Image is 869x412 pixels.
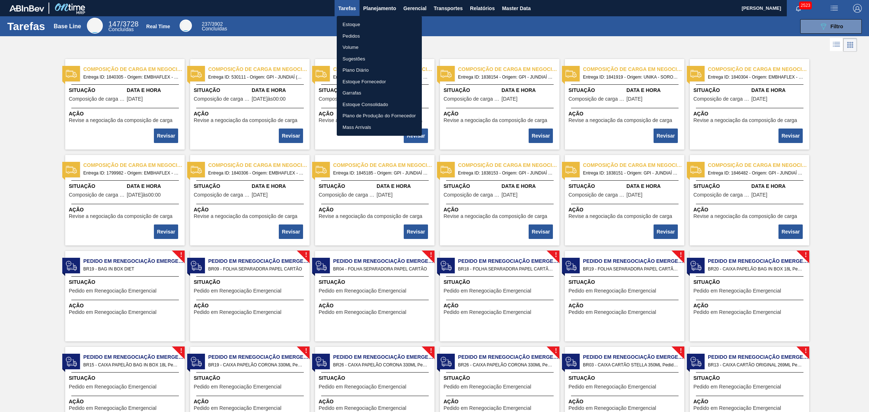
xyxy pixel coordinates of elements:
[337,99,422,110] a: Estoque Consolidado
[337,19,422,30] a: Estoque
[337,110,422,122] a: Plano de Produção do Fornecedor
[337,42,422,53] a: Volume
[337,122,422,133] a: Mass Arrivals
[337,53,422,65] a: Sugestões
[337,64,422,76] a: Plano Diário
[337,30,422,42] a: Pedidos
[337,76,422,88] a: Estoque Fornecedor
[337,87,422,99] a: Garrafas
